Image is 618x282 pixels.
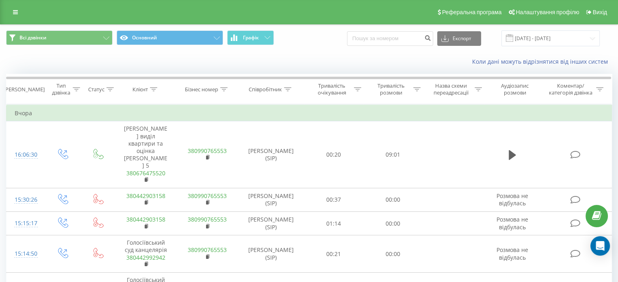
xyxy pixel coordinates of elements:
td: [PERSON_NAME] (SIP) [238,212,304,235]
button: Графік [227,30,274,45]
div: Коментар/категорія дзвінка [546,82,594,96]
td: 00:37 [304,188,363,211]
td: 00:00 [363,235,422,273]
td: 09:01 [363,121,422,188]
div: Тривалість розмови [371,82,411,96]
span: Розмова не відбулась [497,246,528,261]
a: 380442992942 [126,254,165,261]
td: [PERSON_NAME] виділ квартири та оцінка [PERSON_NAME] 5 [115,121,176,188]
div: Назва схеми переадресації [430,82,473,96]
td: [PERSON_NAME] (SIP) [238,121,304,188]
div: 15:30:26 [15,192,36,208]
a: 380676475520 [126,169,165,177]
span: Налаштування профілю [516,9,579,15]
span: Графік [243,35,259,41]
div: 15:15:17 [15,215,36,231]
span: Вихід [593,9,607,15]
span: Реферальна програма [442,9,502,15]
td: Голосіївський суд канцелярія [115,235,176,273]
td: [PERSON_NAME] (SIP) [238,235,304,273]
button: Експорт [437,31,481,46]
div: 15:14:50 [15,246,36,262]
div: Співробітник [249,86,282,93]
div: Бізнес номер [185,86,218,93]
td: [PERSON_NAME] (SIP) [238,188,304,211]
span: Всі дзвінки [20,34,46,41]
div: Open Intercom Messenger [590,236,610,256]
span: Розмова не відбулась [497,192,528,207]
div: Тривалість очікування [312,82,352,96]
a: 380442903158 [126,215,165,223]
a: 380442903158 [126,192,165,200]
span: Розмова не відбулась [497,215,528,230]
td: 01:14 [304,212,363,235]
input: Пошук за номером [347,31,433,46]
a: Коли дані можуть відрізнятися вiд інших систем [472,58,612,65]
a: 380990765553 [188,246,227,254]
a: 380990765553 [188,192,227,200]
td: 00:21 [304,235,363,273]
button: Основний [117,30,223,45]
div: Тип дзвінка [51,82,70,96]
a: 380990765553 [188,215,227,223]
div: Клієнт [132,86,148,93]
td: Вчора [7,105,612,121]
td: 00:00 [363,188,422,211]
div: Статус [88,86,104,93]
div: Аудіозапис розмови [491,82,539,96]
div: 16:06:30 [15,147,36,163]
div: [PERSON_NAME] [4,86,45,93]
td: 00:00 [363,212,422,235]
a: 380990765553 [188,147,227,155]
td: 00:20 [304,121,363,188]
button: Всі дзвінки [6,30,113,45]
